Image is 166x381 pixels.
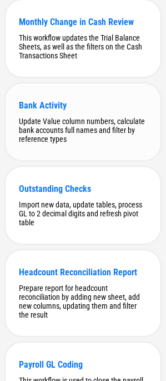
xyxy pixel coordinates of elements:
div: This workflow updates the Trial Balance Sheets, as well as the filters on the Cash Transactions S... [19,33,147,60]
div: Payroll GL Coding [19,359,147,370]
div: Monthly Change in Cash Review [19,17,147,27]
div: Update Value column numbers, calculate bank accounts full names and filter by reference types [19,117,147,144]
div: Import new data, update tables, process GL to 2 decimal digits and refresh pivot table [19,200,147,227]
div: Headcount Reconciliation Report [19,267,147,278]
div: Outstanding Checks [19,184,147,194]
div: Bank Activity [19,100,147,111]
div: Prepare report for headcount reconciliation by adding new sheet, add new columns, updating them a... [19,284,147,319]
